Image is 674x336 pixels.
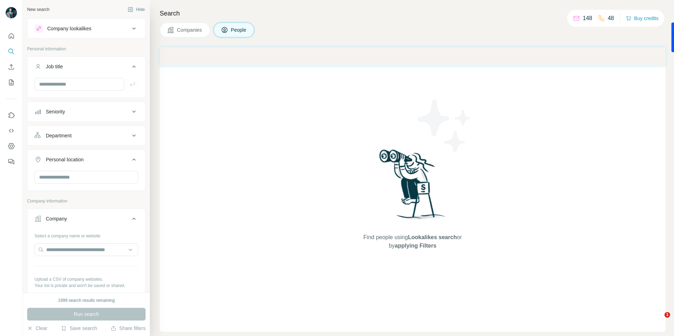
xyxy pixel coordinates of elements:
p: Upload a CSV of company websites. [35,276,138,282]
img: Avatar [6,7,17,18]
iframe: Banner [160,47,666,66]
button: Save search [61,325,97,332]
button: Job title [27,58,145,78]
button: Search [6,45,17,58]
button: Hide [123,4,150,15]
div: Personal location [46,156,84,163]
button: Enrich CSV [6,61,17,73]
span: 1 [664,312,670,318]
p: Company information [27,198,146,204]
p: Personal information [27,46,146,52]
span: People [231,26,247,33]
span: applying Filters [395,243,436,249]
button: Quick start [6,30,17,42]
button: My lists [6,76,17,89]
button: Feedback [6,155,17,168]
div: Company lookalikes [47,25,91,32]
button: Company lookalikes [27,20,145,37]
button: Buy credits [626,13,658,23]
button: Company [27,210,145,230]
div: Department [46,132,72,139]
button: Personal location [27,151,145,171]
img: Surfe Illustration - Stars [413,94,476,157]
div: Company [46,215,67,222]
button: Department [27,127,145,144]
div: 1999 search results remaining [58,297,115,304]
p: Your list is private and won't be saved or shared. [35,282,138,289]
h4: Search [160,8,666,18]
div: Seniority [46,108,65,115]
p: 148 [583,14,592,23]
img: Surfe Illustration - Woman searching with binoculars [376,148,449,226]
div: Job title [46,63,63,70]
span: Find people using or by [356,233,469,250]
div: Select a company name or website [35,230,138,239]
p: 48 [608,14,614,23]
div: New search [27,6,49,13]
button: Use Surfe API [6,124,17,137]
button: Use Surfe on LinkedIn [6,109,17,122]
span: Companies [177,26,203,33]
button: Share filters [111,325,146,332]
button: Clear [27,325,47,332]
button: Seniority [27,103,145,120]
iframe: Intercom live chat [650,312,667,329]
span: Lookalikes search [408,234,457,240]
button: Dashboard [6,140,17,153]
